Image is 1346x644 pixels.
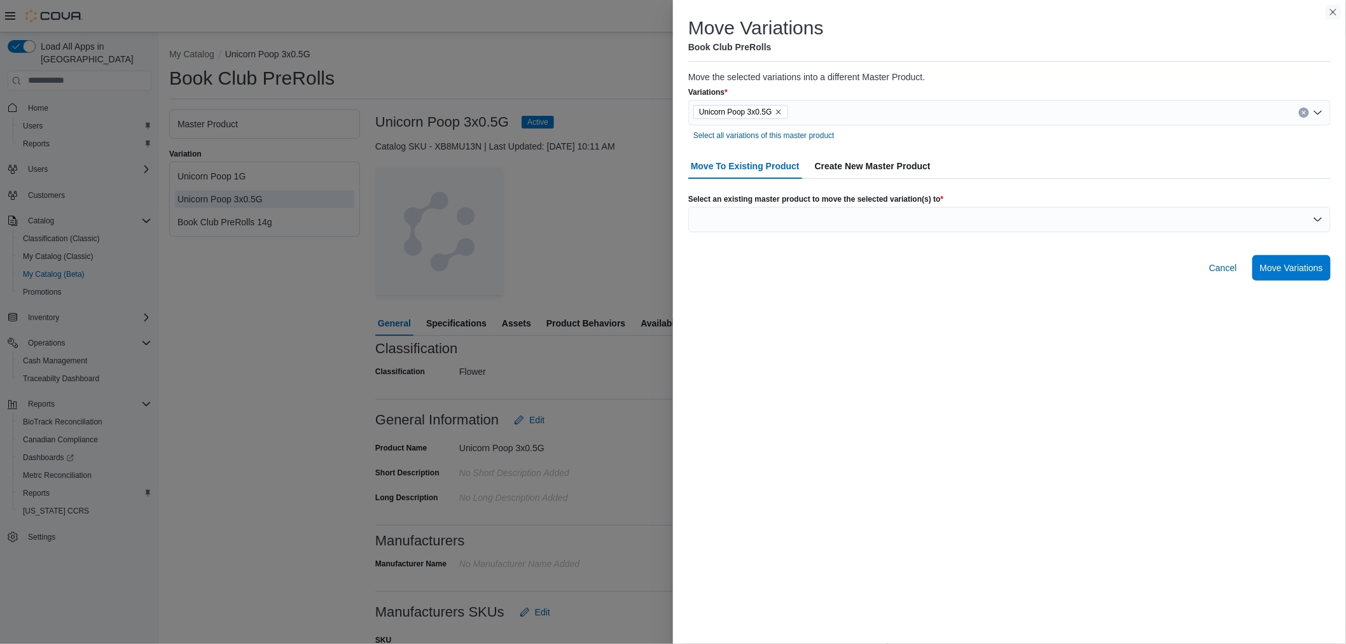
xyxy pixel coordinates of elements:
[1313,214,1323,225] button: Open list of options
[1299,108,1309,118] button: Clear input
[1313,108,1323,118] button: Open list of options
[1260,262,1323,274] span: Move Variations
[688,72,1331,82] p: Move the selected variations into a different Master Product.
[688,194,943,204] label: Select an existing master product to move the selected variation(s) to
[693,105,788,119] span: Unicorn Poop 3x0.5G
[775,108,782,116] button: Remove Unicorn Poop 3x0.5G from selection in this group
[693,130,835,141] span: Select all variations of this master product
[688,128,840,143] button: Select all variations of this master product
[688,87,728,97] label: Variations
[815,153,931,179] span: Create New Master Product
[688,15,824,41] h1: Move Variations
[691,153,800,179] span: Move To Existing Product
[1204,255,1242,281] button: Cancel
[699,106,772,118] span: Unicorn Poop 3x0.5G
[1209,262,1237,274] span: Cancel
[688,41,824,53] h5: Book Club PreRolls
[1326,4,1341,20] button: Close this dialog
[1252,255,1331,281] button: Move Variations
